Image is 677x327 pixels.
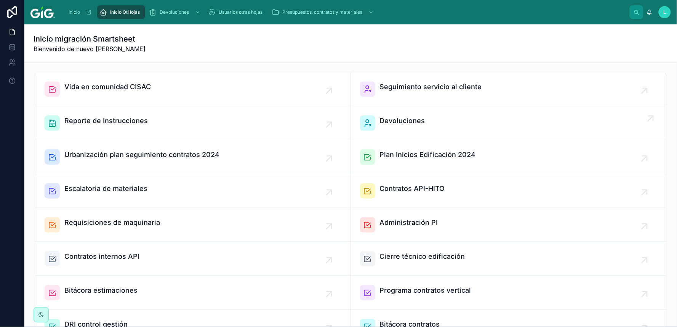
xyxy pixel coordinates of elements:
span: Seguimiento servicio al cliente [380,82,482,92]
a: Contratos API-HITO [351,174,666,208]
a: Contratos internos API [35,242,351,276]
span: Reporte de Instrucciones [64,115,148,126]
span: Plan Inicios Edificación 2024 [380,149,476,160]
a: Devoluciones [147,5,204,19]
span: Presupuestos, contratos y materiales [282,9,362,15]
span: Vida en comunidad CISAC [64,82,151,92]
span: Urbanización plan seguimiento contratos 2024 [64,149,219,160]
a: Administración PI [351,208,666,242]
span: Inicio OtHojas [110,9,140,15]
span: Usuarios otras hojas [219,9,262,15]
a: Reporte de Instrucciones [35,106,351,140]
span: Programa contratos vertical [380,285,471,296]
span: Requisiciones de maquinaria [64,217,160,228]
span: Bienvenido de nuevo [PERSON_NAME] [34,44,146,53]
img: App logo [30,6,55,18]
span: Contratos internos API [64,251,139,262]
span: Inicio [69,9,80,15]
a: Urbanización plan seguimiento contratos 2024 [35,140,351,174]
span: Contratos API-HITO [380,183,445,194]
span: Cierre técnico edificación [380,251,465,262]
span: Administración PI [380,217,438,228]
a: Cierre técnico edificación [351,242,666,276]
a: Plan Inicios Edificación 2024 [351,140,666,174]
a: Programa contratos vertical [351,276,666,310]
a: Inicio [65,5,96,19]
h1: Inicio migración Smartsheet [34,34,146,44]
div: scrollable content [61,4,630,21]
a: Inicio OtHojas [97,5,145,19]
a: Bitácora estimaciones [35,276,351,310]
a: Seguimiento servicio al cliente [351,72,666,106]
a: Vida en comunidad CISAC [35,72,351,106]
span: Devoluciones [380,115,425,126]
a: Usuarios otras hojas [206,5,268,19]
a: Escalatoria de materiales [35,174,351,208]
span: Escalatoria de materiales [64,183,147,194]
span: Devoluciones [160,9,189,15]
a: Devoluciones [351,106,666,140]
span: Bitácora estimaciones [64,285,138,296]
a: Presupuestos, contratos y materiales [269,5,378,19]
span: L [664,9,666,15]
a: Requisiciones de maquinaria [35,208,351,242]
